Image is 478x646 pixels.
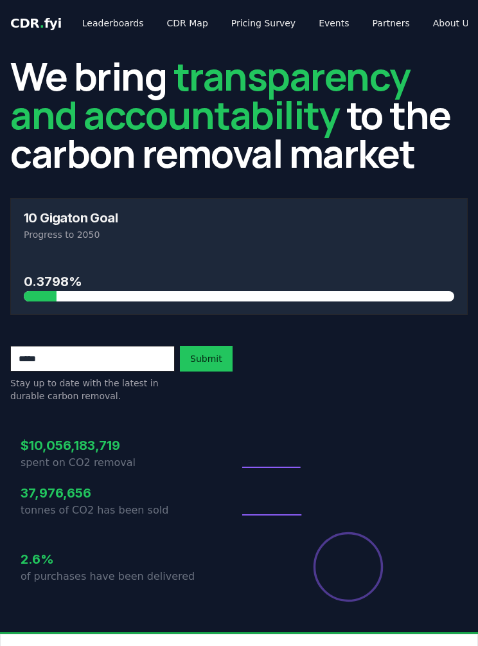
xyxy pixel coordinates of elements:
[40,15,44,31] span: .
[21,503,239,518] p: tonnes of CO2 has been sold
[221,12,306,35] a: Pricing Survey
[21,483,239,503] h3: 37,976,656
[10,15,62,31] span: CDR fyi
[312,531,384,603] div: Percentage of sales delivered
[180,346,233,372] button: Submit
[21,455,239,471] p: spent on CO2 removal
[24,272,454,291] h3: 0.3798%
[157,12,218,35] a: CDR Map
[24,211,454,224] h3: 10 Gigaton Goal
[72,12,154,35] a: Leaderboards
[10,14,62,32] a: CDR.fyi
[24,228,454,241] p: Progress to 2050
[362,12,420,35] a: Partners
[21,436,239,455] h3: $10,056,183,719
[21,569,239,584] p: of purchases have been delivered
[10,57,468,172] h2: We bring to the carbon removal market
[10,49,411,141] span: transparency and accountability
[21,550,239,569] h3: 2.6%
[10,377,175,402] p: Stay up to date with the latest in durable carbon removal.
[308,12,359,35] a: Events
